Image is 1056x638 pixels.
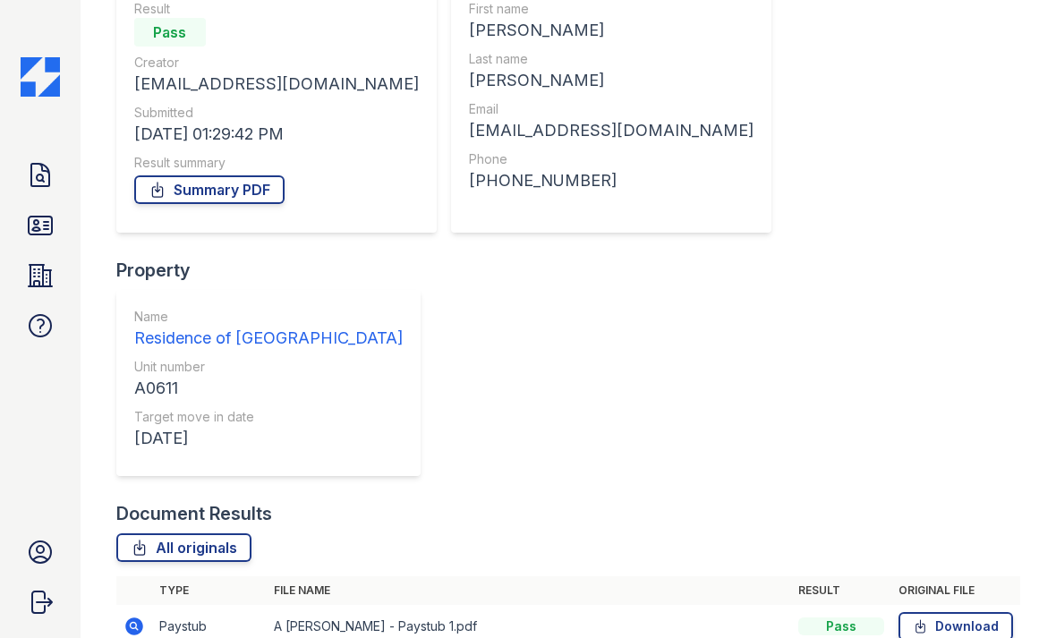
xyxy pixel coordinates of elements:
[469,68,754,93] div: [PERSON_NAME]
[134,122,419,147] div: [DATE] 01:29:42 PM
[469,150,754,168] div: Phone
[134,308,403,326] div: Name
[134,175,285,204] a: Summary PDF
[116,501,272,526] div: Document Results
[469,118,754,143] div: [EMAIL_ADDRESS][DOMAIN_NAME]
[891,576,1020,605] th: Original file
[798,617,884,635] div: Pass
[134,154,419,172] div: Result summary
[267,576,791,605] th: File name
[469,171,617,190] a: [PHONE_NUMBER]
[134,18,206,47] div: Pass
[469,18,754,43] div: [PERSON_NAME]
[134,408,403,426] div: Target move in date
[134,376,403,401] div: A0611
[116,533,251,562] a: All originals
[134,104,419,122] div: Submitted
[134,54,419,72] div: Creator
[152,576,267,605] th: Type
[134,326,403,351] div: Residence of [GEOGRAPHIC_DATA]
[21,57,60,97] img: CE_Icon_Blue-c292c112584629df590d857e76928e9f676e5b41ef8f769ba2f05ee15b207248.png
[134,426,403,451] div: [DATE]
[469,100,754,118] div: Email
[134,308,403,351] a: Name Residence of [GEOGRAPHIC_DATA]
[791,576,891,605] th: Result
[469,50,754,68] div: Last name
[134,358,403,376] div: Unit number
[116,258,435,283] div: Property
[134,72,419,97] div: [EMAIL_ADDRESS][DOMAIN_NAME]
